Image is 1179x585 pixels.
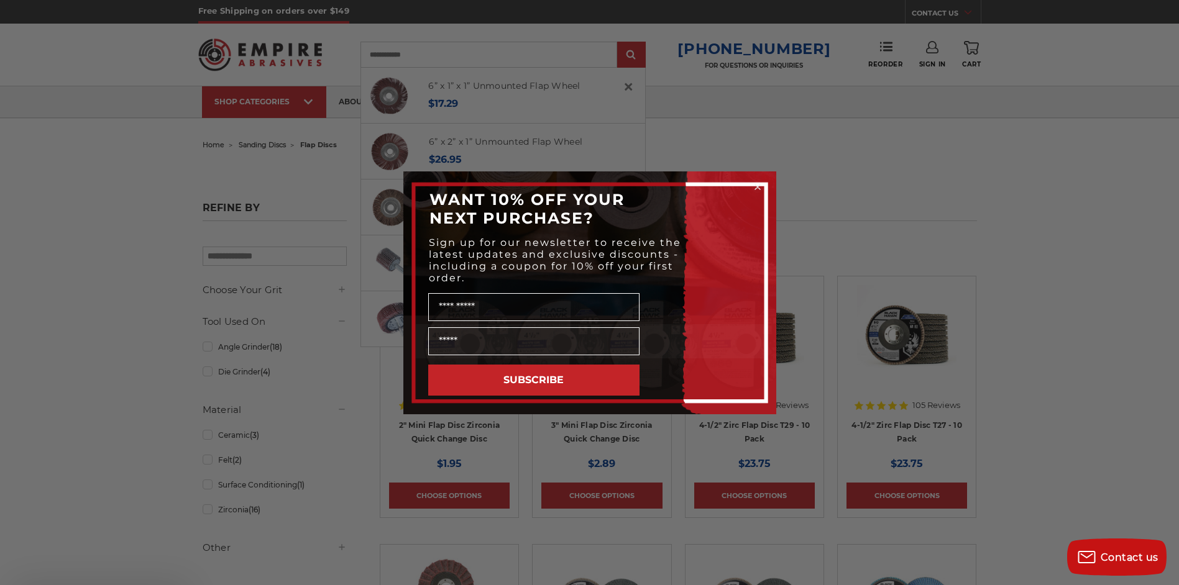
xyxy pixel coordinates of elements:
[1067,538,1167,576] button: Contact us
[1101,551,1158,563] span: Contact us
[429,237,681,284] span: Sign up for our newsletter to receive the latest updates and exclusive discounts - including a co...
[428,327,640,355] input: Email
[428,365,640,396] button: SUBSCRIBE
[429,190,625,227] span: WANT 10% OFF YOUR NEXT PURCHASE?
[751,181,764,193] button: Close dialog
